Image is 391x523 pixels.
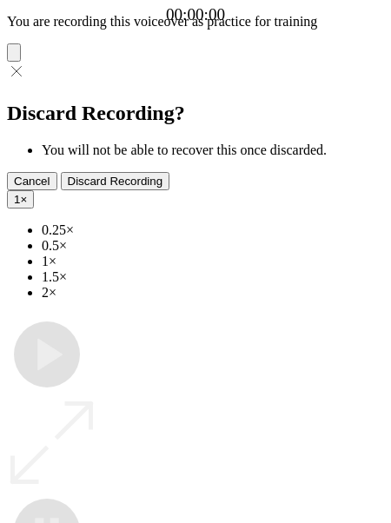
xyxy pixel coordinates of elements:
li: 1.5× [42,269,384,285]
button: 1× [7,190,34,209]
p: You are recording this voiceover as practice for training [7,14,384,30]
a: 00:00:00 [166,5,225,24]
button: Discard Recording [61,172,170,190]
li: 0.25× [42,222,384,238]
span: 1 [14,193,20,206]
li: 1× [42,254,384,269]
h2: Discard Recording? [7,102,384,125]
li: 2× [42,285,384,301]
li: You will not be able to recover this once discarded. [42,142,384,158]
li: 0.5× [42,238,384,254]
button: Cancel [7,172,57,190]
